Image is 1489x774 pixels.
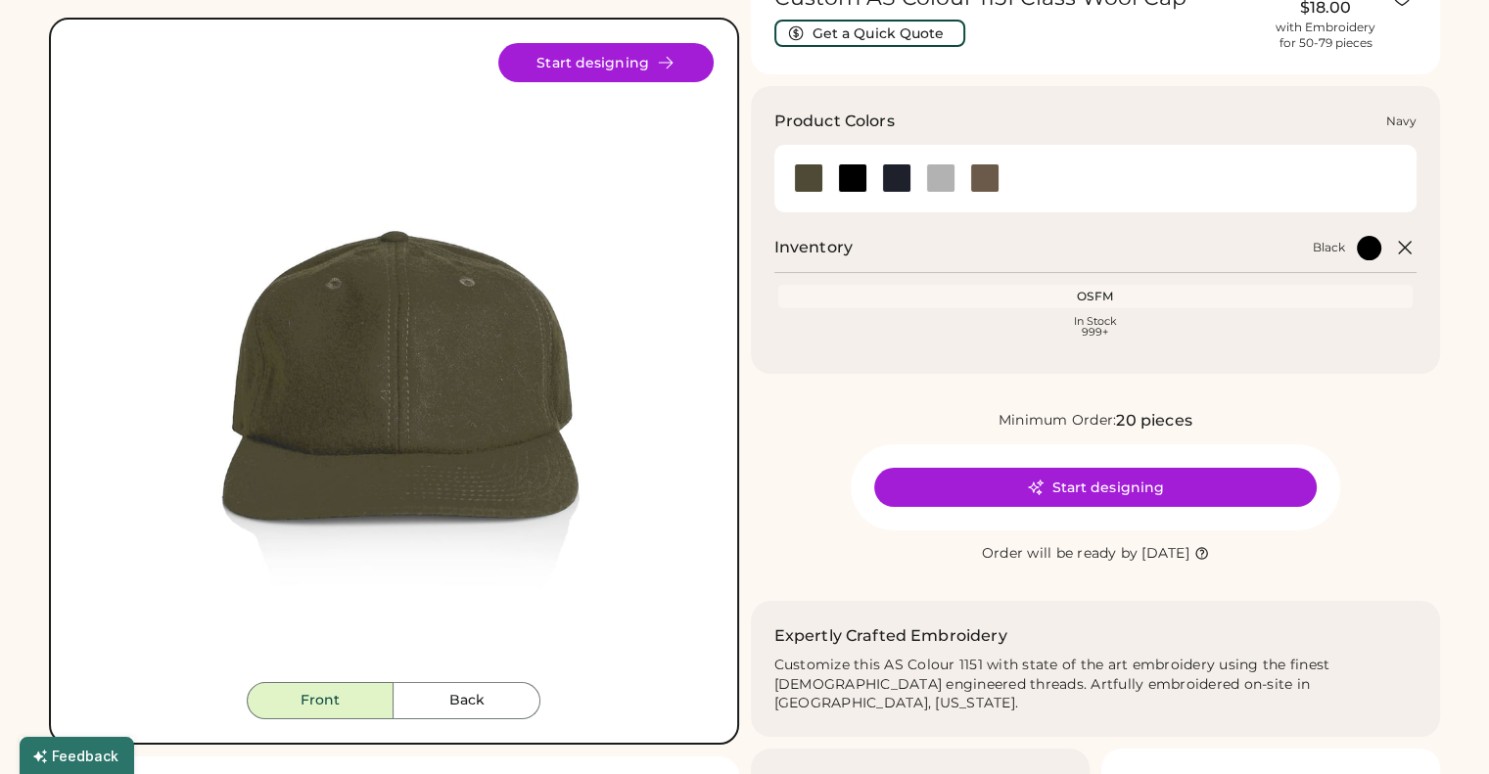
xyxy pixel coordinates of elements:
[1116,409,1191,433] div: 20 pieces
[1141,544,1189,564] div: [DATE]
[1313,240,1345,255] div: Black
[774,236,853,259] h2: Inventory
[874,468,1317,507] button: Start designing
[1276,20,1375,51] div: with Embroidery for 50-79 pieces
[774,110,895,133] h3: Product Colors
[774,20,965,47] button: Get a Quick Quote
[498,43,714,82] button: Start designing
[74,43,714,682] img: 1151 - Black Front Image
[782,316,1410,338] div: In Stock 999+
[247,682,394,719] button: Front
[394,682,540,719] button: Back
[774,656,1418,714] div: Customize this AS Colour 1151 with state of the art embroidery using the finest [DEMOGRAPHIC_DATA...
[74,43,714,682] div: 1151 Style Image
[774,624,1007,648] h2: Expertly Crafted Embroidery
[1386,114,1417,129] div: Navy
[782,289,1410,304] div: OSFM
[999,411,1117,431] div: Minimum Order:
[982,544,1139,564] div: Order will be ready by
